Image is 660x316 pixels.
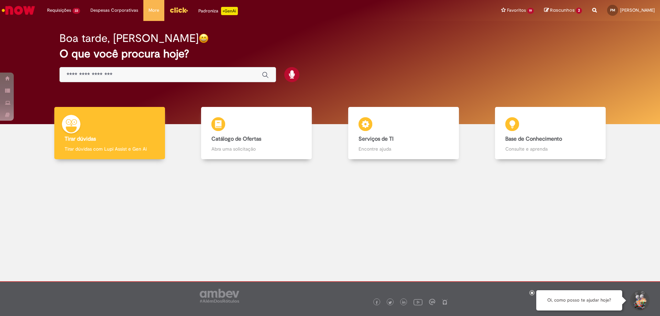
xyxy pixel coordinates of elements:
h2: Boa tarde, [PERSON_NAME] [59,32,199,44]
img: logo_footer_naosei.png [442,299,448,305]
span: PM [610,8,615,12]
div: Oi, como posso te ajudar hoje? [536,290,622,310]
img: logo_footer_workplace.png [429,299,435,305]
span: 19 [527,8,534,14]
a: Base de Conhecimento Consulte e aprenda [477,107,624,160]
img: ServiceNow [1,3,36,17]
b: Base de Conhecimento [505,135,562,142]
img: logo_footer_ambev_rotulo_gray.png [200,289,239,303]
p: Consulte e aprenda [505,145,595,152]
img: logo_footer_facebook.png [375,301,378,304]
div: Padroniza [198,7,238,15]
a: Serviços de TI Encontre ajuda [330,107,477,160]
b: Catálogo de Ofertas [211,135,261,142]
span: 33 [73,8,80,14]
p: Abra uma solicitação [211,145,301,152]
img: happy-face.png [199,33,209,43]
span: Favoritos [507,7,526,14]
h2: O que você procura hoje? [59,48,601,60]
span: Rascunhos [550,7,575,13]
a: Catálogo de Ofertas Abra uma solicitação [183,107,330,160]
img: logo_footer_youtube.png [414,297,422,306]
p: Encontre ajuda [359,145,449,152]
span: Requisições [47,7,71,14]
img: click_logo_yellow_360x200.png [169,5,188,15]
p: Tirar dúvidas com Lupi Assist e Gen Ai [65,145,155,152]
p: +GenAi [221,7,238,15]
a: Rascunhos [544,7,582,14]
img: logo_footer_linkedin.png [402,301,406,305]
span: Despesas Corporativas [90,7,138,14]
span: [PERSON_NAME] [620,7,655,13]
b: Tirar dúvidas [65,135,96,142]
span: 2 [576,8,582,14]
button: Iniciar Conversa de Suporte [629,290,650,311]
b: Serviços de TI [359,135,394,142]
span: More [148,7,159,14]
a: Tirar dúvidas Tirar dúvidas com Lupi Assist e Gen Ai [36,107,183,160]
img: logo_footer_twitter.png [388,301,392,304]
